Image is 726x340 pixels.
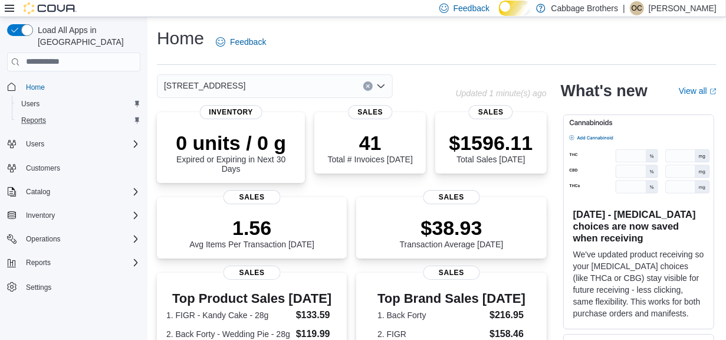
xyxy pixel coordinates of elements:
span: [STREET_ADDRESS] [164,79,245,93]
button: Operations [21,232,65,246]
button: Users [12,96,145,112]
button: Clear input [363,81,373,91]
a: View allExternal link [679,86,717,96]
p: Updated 1 minute(s) ago [456,89,547,98]
span: Inventory [21,208,140,223]
dd: $216.95 [490,308,525,322]
button: Operations [2,231,145,247]
h3: [DATE] - [MEDICAL_DATA] choices are now saved when receiving [573,208,704,244]
p: $1596.11 [449,131,533,155]
span: OC [632,1,642,15]
span: Load All Apps in [GEOGRAPHIC_DATA] [33,24,140,48]
dt: 2. FIGR [377,328,485,340]
input: Dark Mode [499,1,530,16]
span: Sales [469,105,513,119]
span: Sales [224,266,281,280]
dt: 1. FIGR - Kandy Cake - 28g [166,309,291,321]
span: Settings [26,283,51,292]
dt: 1. Back Forty [377,309,485,321]
button: Catalog [21,185,55,199]
a: Feedback [211,30,271,54]
button: Users [2,136,145,152]
span: Feedback [230,36,266,48]
div: Oliver Coppolino [630,1,644,15]
p: We've updated product receiving so your [MEDICAL_DATA] choices (like THCa or CBG) stay visible fo... [573,249,704,319]
span: Home [26,83,45,92]
h3: Top Brand Sales [DATE] [377,292,525,306]
span: Customers [21,161,140,175]
h3: Top Product Sales [DATE] [166,292,337,306]
button: Inventory [21,208,60,223]
p: $38.93 [400,216,504,240]
button: Inventory [2,207,145,224]
dt: 2. Back Forty - Wedding Pie - 28g [166,328,291,340]
a: Customers [21,161,65,175]
span: Users [21,99,40,109]
span: Dark Mode [499,16,500,17]
p: 41 [328,131,413,155]
p: | [623,1,625,15]
span: Reports [26,258,51,267]
div: Transaction Average [DATE] [400,216,504,249]
h1: Home [157,27,204,50]
span: Users [21,137,140,151]
span: Catalog [26,187,50,197]
dd: $133.59 [296,308,338,322]
div: Expired or Expiring in Next 30 Days [166,131,295,174]
button: Reports [21,256,55,270]
button: Customers [2,159,145,176]
span: Feedback [454,2,490,14]
p: 1.56 [189,216,314,240]
img: Cova [24,2,77,14]
nav: Complex example [7,74,140,326]
a: Reports [17,113,51,127]
span: Reports [21,256,140,270]
span: Operations [21,232,140,246]
span: Sales [224,190,281,204]
p: [PERSON_NAME] [649,1,717,15]
span: Settings [21,279,140,294]
span: Sales [423,266,480,280]
span: Reports [17,113,140,127]
p: Cabbage Brothers [551,1,619,15]
span: Catalog [21,185,140,199]
p: 0 units / 0 g [166,131,295,155]
h2: What's new [561,81,648,100]
svg: External link [709,88,717,95]
span: Customers [26,164,60,173]
button: Reports [12,112,145,129]
span: Sales [423,190,480,204]
button: Open list of options [376,81,386,91]
div: Total # Invoices [DATE] [328,131,413,164]
a: Settings [21,280,56,295]
button: Reports [2,254,145,271]
span: Users [26,139,44,149]
button: Users [21,137,49,151]
span: Home [21,80,140,94]
button: Home [2,79,145,96]
span: Inventory [26,211,55,220]
a: Users [17,97,44,111]
span: Reports [21,116,46,125]
button: Settings [2,278,145,295]
button: Catalog [2,184,145,200]
span: Sales [348,105,392,119]
div: Avg Items Per Transaction [DATE] [189,216,314,249]
span: Inventory [199,105,262,119]
div: Total Sales [DATE] [449,131,533,164]
span: Operations [26,234,61,244]
span: Users [17,97,140,111]
a: Home [21,80,50,94]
